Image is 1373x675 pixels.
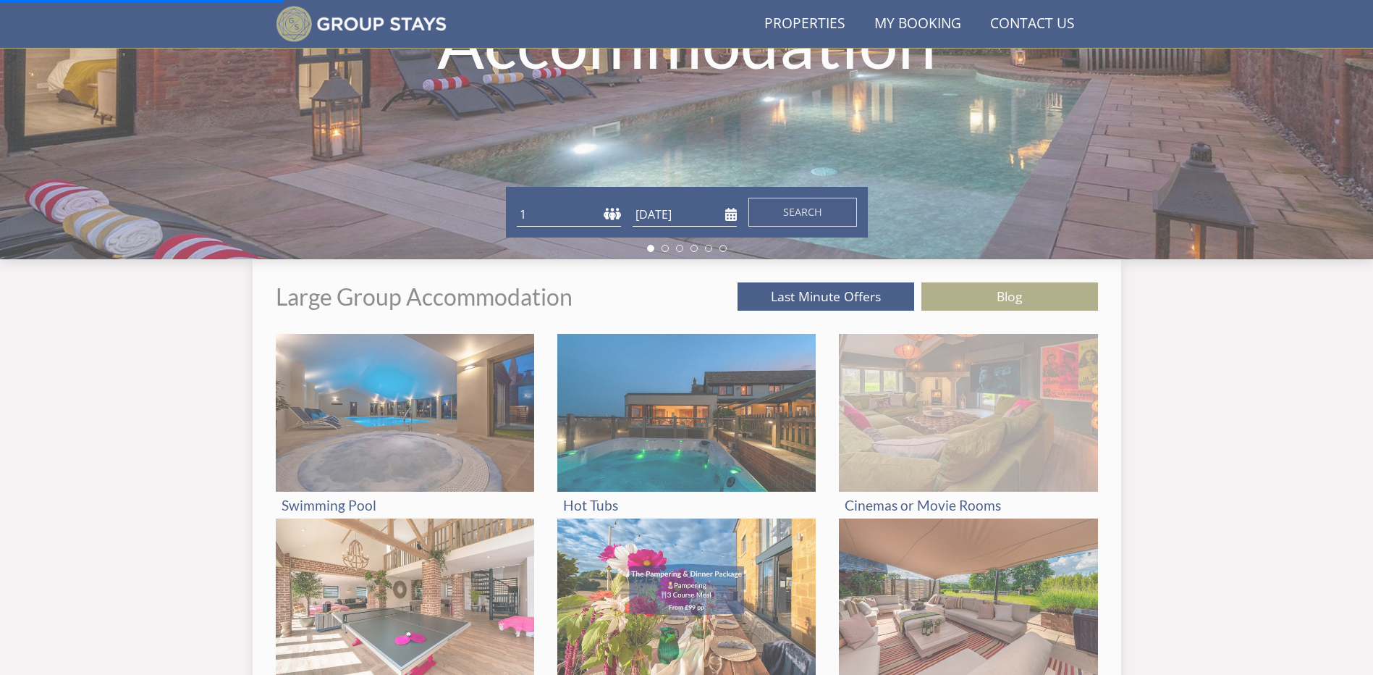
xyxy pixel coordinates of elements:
h3: Hot Tubs [563,498,810,513]
img: 'Cinemas or Movie Rooms' - Large Group Accommodation Holiday Ideas [839,334,1097,492]
a: 'Cinemas or Movie Rooms' - Large Group Accommodation Holiday Ideas Cinemas or Movie Rooms [839,334,1097,519]
a: My Booking [869,8,967,41]
a: Properties [759,8,851,41]
img: 'Swimming Pool' - Large Group Accommodation Holiday Ideas [276,334,534,492]
h3: Cinemas or Movie Rooms [845,498,1091,513]
a: 'Hot Tubs' - Large Group Accommodation Holiday Ideas Hot Tubs [557,334,816,519]
a: 'Swimming Pool' - Large Group Accommodation Holiday Ideas Swimming Pool [276,334,534,519]
button: Search [748,198,857,227]
img: Group Stays [276,6,447,42]
img: 'Hot Tubs' - Large Group Accommodation Holiday Ideas [557,334,816,492]
a: Contact Us [984,8,1081,41]
span: Search [783,205,822,219]
a: Last Minute Offers [738,282,914,311]
input: Arrival Date [633,203,737,227]
a: Blog [921,282,1098,311]
h1: Large Group Accommodation [276,284,573,309]
h3: Swimming Pool [282,498,528,513]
